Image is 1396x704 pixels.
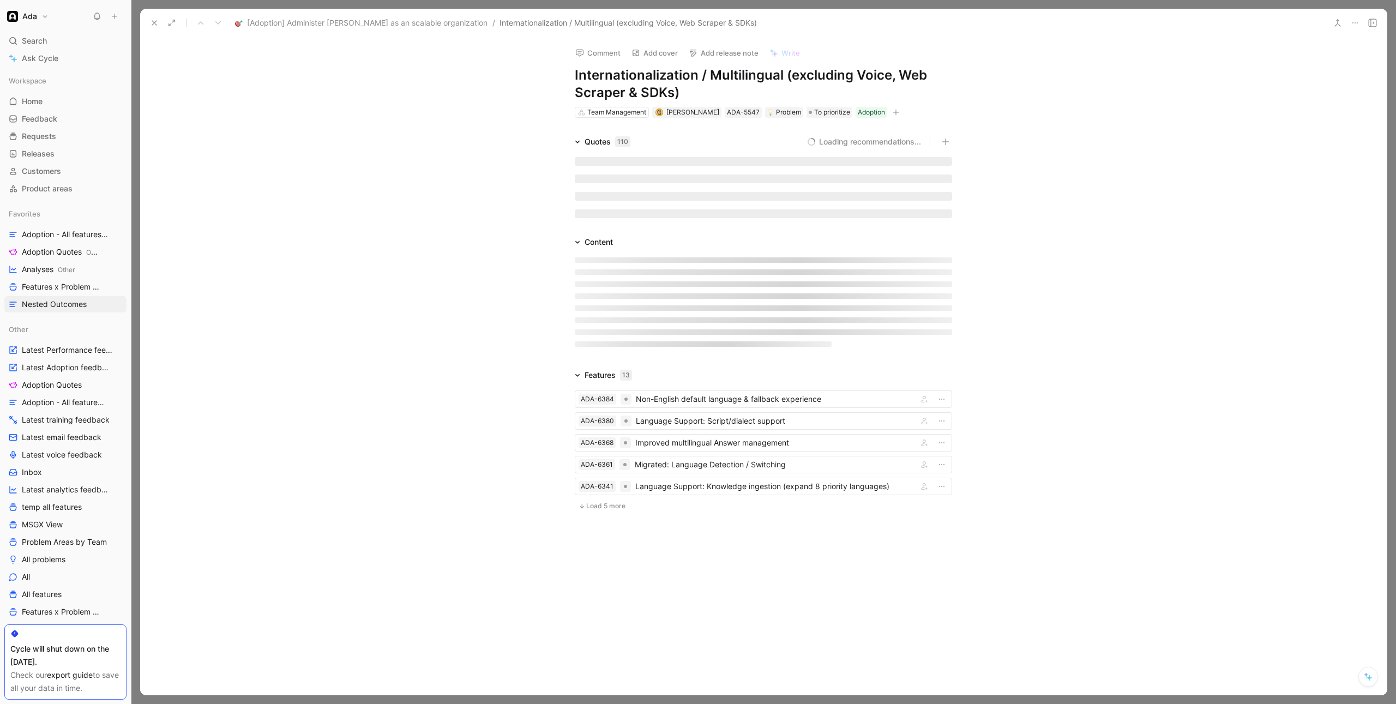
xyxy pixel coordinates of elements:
[4,429,127,446] a: Latest email feedback
[586,502,625,510] span: Load 5 more
[22,484,112,495] span: Latest analytics feedback
[585,135,630,148] div: Quotes
[620,370,632,381] div: 13
[22,414,110,425] span: Latest training feedback
[4,464,127,480] a: Inbox
[781,48,800,58] span: Write
[22,554,65,565] span: All problems
[635,458,913,471] div: Migrated: Language Detection / Switching
[22,34,47,47] span: Search
[635,436,913,449] div: Improved multilingual Answer management
[7,11,18,22] img: Ada
[575,500,629,513] button: Load 5 more
[4,447,127,463] a: Latest voice feedback
[656,109,662,115] img: avatar
[22,281,104,293] span: Features x Problem Area
[585,236,613,249] div: Content
[58,266,75,274] span: Other
[22,52,58,65] span: Ask Cycle
[4,206,127,222] div: Favorites
[615,136,630,147] div: 110
[807,107,852,118] div: To prioritize
[22,571,30,582] span: All
[4,111,127,127] a: Feedback
[581,481,613,492] div: ADA-6341
[22,502,82,513] span: temp all features
[666,108,719,116] span: [PERSON_NAME]
[4,279,127,295] a: Features x Problem Area
[4,50,127,67] a: Ask Cycle
[4,33,127,49] div: Search
[4,482,127,498] a: Latest analytics feedback
[22,345,113,356] span: Latest Performance feedback
[22,264,75,275] span: Analyses
[22,229,109,240] span: Adoption - All features & problem areas
[4,412,127,428] a: Latest training feedback
[4,534,127,550] a: Problem Areas by Team
[22,537,107,547] span: Problem Areas by Team
[22,449,102,460] span: Latest voice feedback
[232,16,490,29] button: 🎯[Adoption] Administer [PERSON_NAME] as an scalable organization
[636,414,913,428] div: Language Support: Script/dialect support
[581,459,613,470] div: ADA-6361
[9,75,46,86] span: Workspace
[575,412,952,430] a: ADA-6380Language Support: Script/dialect support
[807,135,921,148] button: Loading recommendations...
[581,437,613,448] div: ADA-6368
[22,397,107,408] span: Adoption - All features & problem areas
[22,11,37,21] h1: Ada
[575,456,952,473] a: ADA-6361Migrated: Language Detection / Switching
[22,606,100,617] span: Features x Problem Area
[4,359,127,376] a: Latest Adoption feedback
[4,226,127,243] a: Adoption - All features & problem areas
[4,551,127,568] a: All problems
[4,516,127,533] a: MSGX View
[4,163,127,179] a: Customers
[4,621,127,637] a: Analyses
[22,362,112,373] span: Latest Adoption feedback
[585,369,616,382] div: Features
[575,390,952,408] a: ADA-6384Non-English default language & fallback experience
[765,45,805,61] button: Write
[575,478,952,495] a: ADA-6341Language Support: Knowledge ingestion (expand 8 priority languages)
[22,519,63,530] span: MSGX View
[570,45,625,61] button: Comment
[9,208,40,219] span: Favorites
[4,569,127,585] a: All
[4,261,127,278] a: AnalysesOther
[4,499,127,515] a: temp all features
[247,16,488,29] span: [Adoption] Administer [PERSON_NAME] as an scalable organization
[814,107,850,118] span: To prioritize
[575,67,952,101] h1: Internationalization / Multilingual (excluding Voice, Web Scraper & SDKs)
[47,670,93,679] a: export guide
[22,467,42,478] span: Inbox
[4,9,51,24] button: AdaAda
[4,321,127,690] div: OtherLatest Performance feedbackLatest Adoption feedbackAdoption QuotesAdoption - All features & ...
[4,377,127,393] a: Adoption Quotes
[22,183,73,194] span: Product areas
[4,342,127,358] a: Latest Performance feedback
[4,73,127,89] div: Workspace
[858,107,885,118] div: Adoption
[767,109,774,116] img: 💡
[10,642,121,669] div: Cycle will shut down on the [DATE].
[4,394,127,411] a: Adoption - All features & problem areas
[727,107,760,118] div: ADA-5547
[22,380,82,390] span: Adoption Quotes
[570,236,617,249] div: Content
[22,166,61,177] span: Customers
[22,299,87,310] span: Nested Outcomes
[4,244,127,260] a: Adoption QuotesOther
[587,107,646,118] div: Team Management
[570,135,635,148] div: Quotes110
[4,321,127,338] div: Other
[767,107,801,118] div: Problem
[4,146,127,162] a: Releases
[684,45,763,61] button: Add release note
[235,19,243,27] img: 🎯
[581,416,614,426] div: ADA-6380
[4,296,127,312] a: Nested Outcomes
[4,586,127,603] a: All features
[627,45,683,61] button: Add cover
[22,246,99,258] span: Adoption Quotes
